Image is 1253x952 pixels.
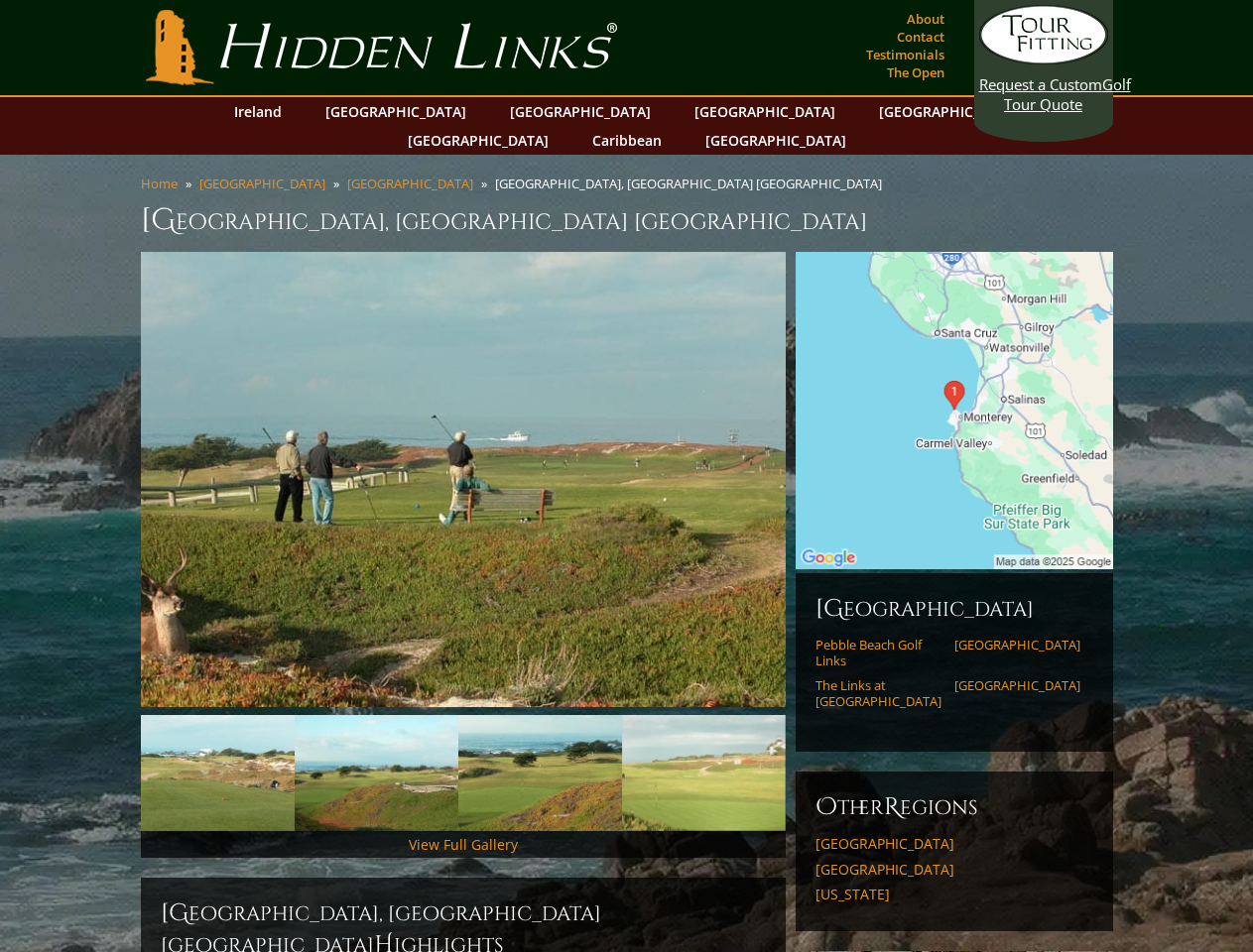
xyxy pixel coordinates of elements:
[902,5,949,33] a: About
[861,41,949,68] a: Testimonials
[869,97,1030,126] a: [GEOGRAPHIC_DATA]
[979,5,1108,114] a: Request a CustomGolf Tour Quote
[495,175,890,192] li: [GEOGRAPHIC_DATA], [GEOGRAPHIC_DATA] [GEOGRAPHIC_DATA]
[815,677,941,710] a: The Links at [GEOGRAPHIC_DATA]
[815,791,837,823] span: O
[815,791,1093,823] h6: ther egions
[141,200,1113,240] h1: [GEOGRAPHIC_DATA], [GEOGRAPHIC_DATA] [GEOGRAPHIC_DATA]
[815,637,941,669] a: Pebble Beach Golf Links
[815,835,1093,853] a: [GEOGRAPHIC_DATA]
[500,97,661,126] a: [GEOGRAPHIC_DATA]
[582,126,672,155] a: Caribbean
[347,175,473,192] a: [GEOGRAPHIC_DATA]
[695,126,856,155] a: [GEOGRAPHIC_DATA]
[224,97,292,126] a: Ireland
[884,791,900,823] span: R
[815,593,1093,625] h6: [GEOGRAPHIC_DATA]
[892,23,949,51] a: Contact
[199,175,325,192] a: [GEOGRAPHIC_DATA]
[815,886,1093,903] a: [US_STATE]
[979,74,1102,94] span: Request a Custom
[685,97,845,126] a: [GEOGRAPHIC_DATA]
[315,97,476,126] a: [GEOGRAPHIC_DATA]
[954,677,1080,693] a: [GEOGRAPHIC_DATA]
[882,59,949,86] a: The Open
[954,637,1080,653] a: [GEOGRAPHIC_DATA]
[409,835,518,854] a: View Full Gallery
[141,175,178,192] a: Home
[796,252,1113,569] img: Google Map of 77 Asilomar Coastal Trail, Pacific Grove, CA 93950
[815,861,1093,879] a: [GEOGRAPHIC_DATA]
[398,126,559,155] a: [GEOGRAPHIC_DATA]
